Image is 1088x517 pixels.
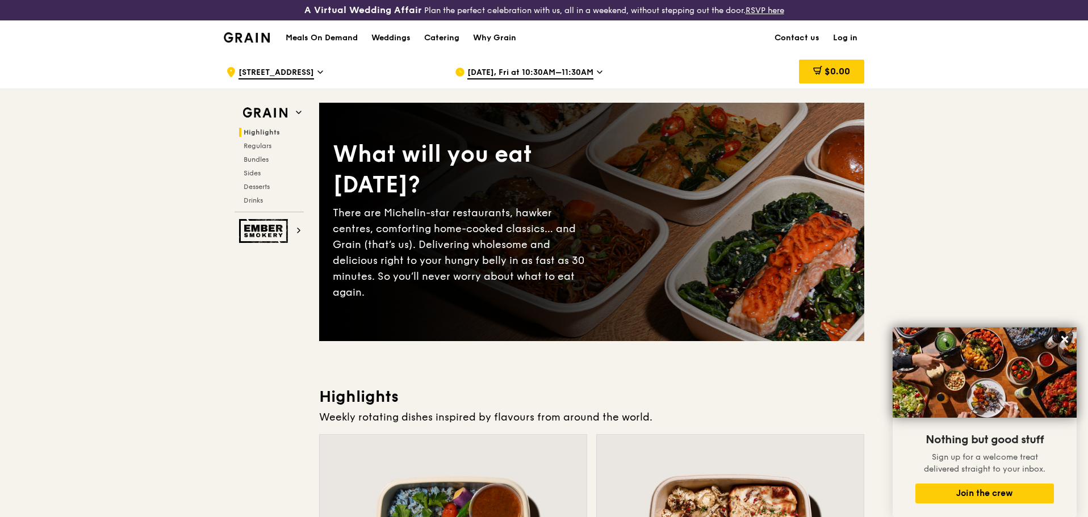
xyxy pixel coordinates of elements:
[365,21,417,55] a: Weddings
[244,142,271,150] span: Regulars
[224,20,270,54] a: GrainGrain
[924,452,1045,474] span: Sign up for a welcome treat delivered straight to your inbox.
[424,21,459,55] div: Catering
[244,155,269,163] span: Bundles
[304,5,422,16] h3: A Virtual Wedding Affair
[1056,330,1074,348] button: Close
[825,66,850,77] span: $0.00
[466,21,523,55] a: Why Grain
[915,484,1054,503] button: Join the crew
[286,32,358,44] h1: Meals On Demand
[224,32,270,43] img: Grain
[333,205,592,300] div: There are Michelin-star restaurants, hawker centres, comforting home-cooked classics… and Grain (...
[926,433,1044,447] span: Nothing but good stuff
[746,6,784,15] a: RSVP here
[217,5,871,16] div: Plan the perfect celebration with us, all in a weekend, without stepping out the door.
[244,196,263,204] span: Drinks
[467,67,593,79] span: [DATE], Fri at 10:30AM–11:30AM
[244,183,270,191] span: Desserts
[826,21,864,55] a: Log in
[893,327,1077,418] img: DSC07876-Edit02-Large.jpeg
[768,21,826,55] a: Contact us
[473,21,516,55] div: Why Grain
[319,409,864,425] div: Weekly rotating dishes inspired by flavours from around the world.
[239,219,291,243] img: Ember Smokery web logo
[239,103,291,123] img: Grain web logo
[244,169,261,177] span: Sides
[244,128,280,136] span: Highlights
[417,21,466,55] a: Catering
[333,139,592,200] div: What will you eat [DATE]?
[238,67,314,79] span: [STREET_ADDRESS]
[319,386,864,407] h3: Highlights
[371,21,411,55] div: Weddings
